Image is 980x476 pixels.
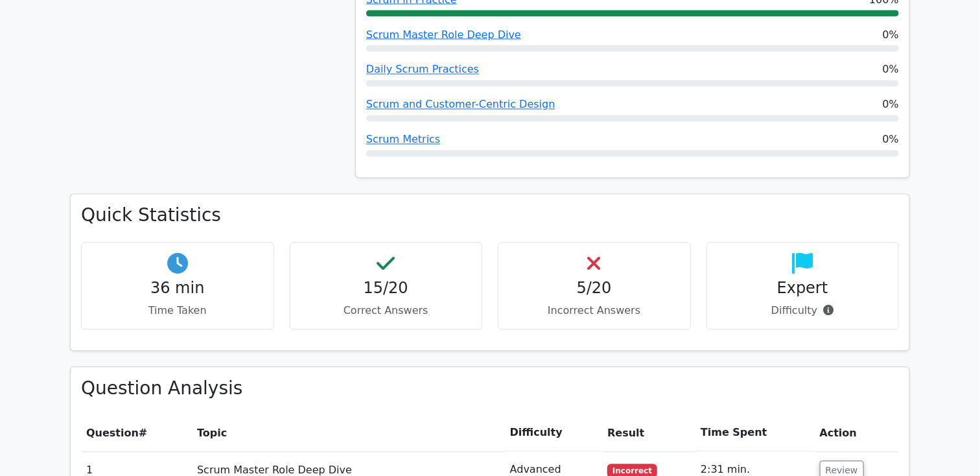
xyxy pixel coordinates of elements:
h4: 15/20 [301,280,472,298]
a: Scrum Master Role Deep Dive [366,29,521,41]
th: Result [602,415,695,452]
h4: Expert [717,280,889,298]
p: Difficulty [717,303,889,319]
span: 0% [883,27,899,43]
h3: Question Analysis [81,378,899,400]
th: Time Spent [695,415,815,452]
a: Scrum Metrics [366,134,440,146]
p: Incorrect Answers [509,303,680,319]
span: 0% [883,62,899,78]
th: # [81,415,192,452]
p: Correct Answers [301,303,472,319]
a: Scrum and Customer-Centric Design [366,99,555,111]
p: Time Taken [92,303,263,319]
th: Difficulty [505,415,602,452]
span: 0% [883,97,899,113]
h4: 36 min [92,280,263,298]
h3: Quick Statistics [81,205,899,227]
th: Topic [192,415,505,452]
span: Question [86,427,139,440]
h4: 5/20 [509,280,680,298]
span: 0% [883,132,899,148]
a: Daily Scrum Practices [366,64,479,76]
th: Action [815,415,899,452]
